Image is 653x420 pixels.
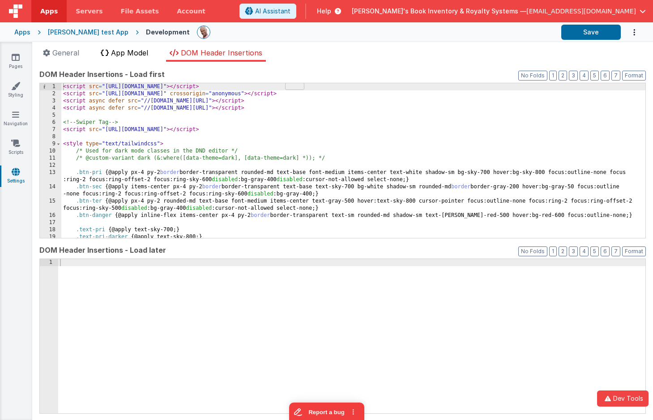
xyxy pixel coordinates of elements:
span: File Assets [121,7,159,16]
div: Apps [14,28,30,37]
img: 11ac31fe5dc3d0eff3fbbbf7b26fa6e1 [197,26,210,38]
button: Format [622,71,646,81]
div: 17 [40,219,61,226]
div: [PERSON_NAME] test App [48,28,128,37]
div: 5 [40,112,61,119]
button: Save [561,25,621,40]
button: 4 [580,71,589,81]
div: 12 [40,162,61,169]
div: 6 [40,119,61,126]
span: [EMAIL_ADDRESS][DOMAIN_NAME] [526,7,636,16]
div: 4 [40,105,61,112]
button: Format [622,246,646,256]
div: Development [146,28,190,37]
span: Apps [40,7,58,16]
span: DOM Header Insertions [181,48,262,57]
span: [PERSON_NAME]'s Book Inventory & Royalty Systems — [352,7,526,16]
div: 10 [40,148,61,155]
span: Servers [76,7,102,16]
span: DOM Header Insertions - Load first [39,69,165,80]
button: 6 [601,71,610,81]
button: 7 [611,246,620,256]
button: 2 [559,246,567,256]
div: 2 [40,90,61,98]
div: 1 [40,259,58,266]
div: 14 [40,183,61,198]
button: 3 [569,71,578,81]
button: 2 [559,71,567,81]
div: 13 [40,169,61,183]
button: 1 [549,71,557,81]
button: 4 [580,246,589,256]
div: 11 [40,155,61,162]
div: 3 [40,98,61,105]
button: 7 [611,71,620,81]
span: General [52,48,79,57]
button: 3 [569,246,578,256]
button: No Folds [518,71,547,81]
button: [PERSON_NAME]'s Book Inventory & Royalty Systems — [EMAIL_ADDRESS][DOMAIN_NAME] [352,7,646,16]
button: Dev Tools [597,390,649,407]
button: No Folds [518,246,547,256]
span: DOM Header Insertions - Load later [39,245,166,255]
div: 9 [40,140,61,148]
button: AI Assistant [239,4,296,19]
div: 8 [40,133,61,140]
div: 1 [40,83,61,90]
span: App Model [111,48,148,57]
div: 7 [40,126,61,133]
div: 19 [40,233,61,241]
span: Help [317,7,331,16]
div: 16 [40,212,61,219]
button: Options [621,23,639,42]
button: 6 [601,246,610,256]
span: AI Assistant [255,7,290,16]
div: 18 [40,226,61,233]
div: 15 [40,198,61,212]
button: 1 [549,246,557,256]
button: 5 [590,71,599,81]
button: 5 [590,246,599,256]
